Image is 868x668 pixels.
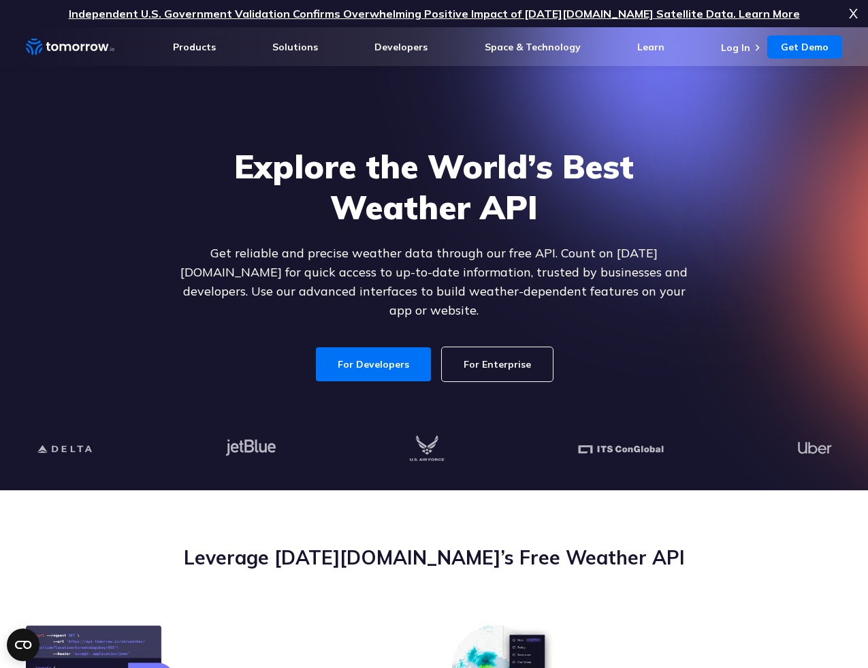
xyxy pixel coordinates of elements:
[172,244,697,320] p: Get reliable and precise weather data through our free API. Count on [DATE][DOMAIN_NAME] for quic...
[485,41,581,53] a: Space & Technology
[316,347,431,381] a: For Developers
[442,347,553,381] a: For Enterprise
[7,629,39,661] button: Open CMP widget
[69,7,800,20] a: Independent U.S. Government Validation Confirms Overwhelming Positive Impact of [DATE][DOMAIN_NAM...
[172,146,697,227] h1: Explore the World’s Best Weather API
[721,42,750,54] a: Log In
[173,41,216,53] a: Products
[26,37,114,57] a: Home link
[637,41,664,53] a: Learn
[767,35,842,59] a: Get Demo
[374,41,428,53] a: Developers
[272,41,318,53] a: Solutions
[26,545,843,571] h2: Leverage [DATE][DOMAIN_NAME]’s Free Weather API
